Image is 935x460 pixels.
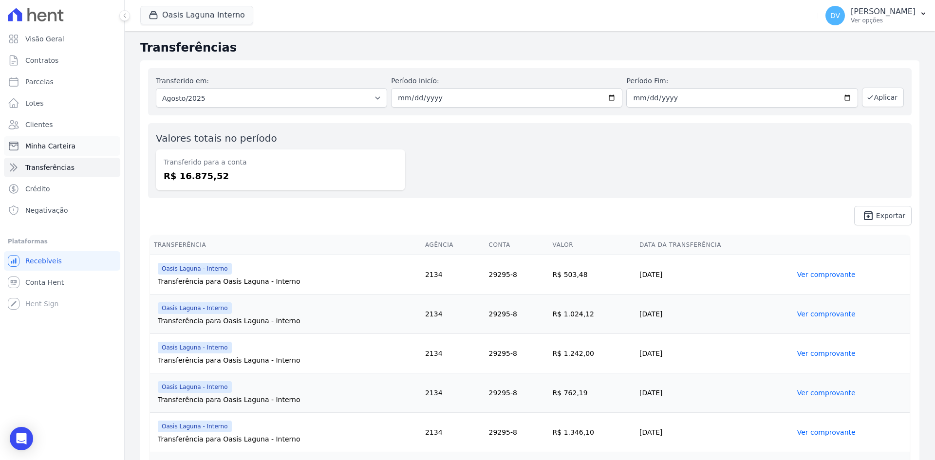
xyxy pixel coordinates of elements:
a: Ver comprovante [797,428,856,436]
div: Transferência para Oasis Laguna - Interno [158,316,417,326]
dd: R$ 16.875,52 [164,169,397,183]
div: Open Intercom Messenger [10,427,33,450]
th: Conta [485,235,548,255]
a: Crédito [4,179,120,199]
div: Plataformas [8,236,116,247]
td: 29295-8 [485,294,548,334]
th: Valor [549,235,636,255]
td: R$ 1.024,12 [549,294,636,334]
span: Oasis Laguna - Interno [158,342,232,353]
a: Clientes [4,115,120,134]
label: Período Fim: [626,76,858,86]
td: 2134 [421,413,485,452]
a: unarchive Exportar [854,206,912,225]
span: Oasis Laguna - Interno [158,421,232,432]
th: Transferência [150,235,421,255]
th: Agência [421,235,485,255]
dt: Transferido para a conta [164,157,397,167]
h2: Transferências [140,39,919,56]
a: Minha Carteira [4,136,120,156]
span: DV [830,12,840,19]
td: [DATE] [636,373,793,413]
td: 2134 [421,373,485,413]
div: Transferência para Oasis Laguna - Interno [158,434,417,444]
a: Ver comprovante [797,310,856,318]
a: Ver comprovante [797,271,856,278]
td: 29295-8 [485,373,548,413]
div: Transferência para Oasis Laguna - Interno [158,276,417,286]
a: Parcelas [4,72,120,92]
button: DV [PERSON_NAME] Ver opções [818,2,935,29]
a: Conta Hent [4,273,120,292]
span: Oasis Laguna - Interno [158,381,232,393]
td: 2134 [421,334,485,373]
td: R$ 1.242,00 [549,334,636,373]
span: Clientes [25,120,53,129]
td: [DATE] [636,334,793,373]
button: Oasis Laguna Interno [140,6,253,24]
label: Período Inicío: [391,76,622,86]
td: [DATE] [636,294,793,334]
a: Lotes [4,93,120,113]
label: Valores totais no período [156,132,277,144]
span: Oasis Laguna - Interno [158,263,232,275]
td: R$ 1.346,10 [549,413,636,452]
td: R$ 762,19 [549,373,636,413]
span: Visão Geral [25,34,64,44]
label: Transferido em: [156,77,209,85]
span: Parcelas [25,77,54,87]
span: Conta Hent [25,277,64,287]
div: Transferência para Oasis Laguna - Interno [158,395,417,405]
a: Visão Geral [4,29,120,49]
span: Recebíveis [25,256,62,266]
span: Contratos [25,55,58,65]
td: 2134 [421,255,485,294]
td: 29295-8 [485,255,548,294]
button: Aplicar [862,88,904,107]
div: Transferência para Oasis Laguna - Interno [158,355,417,365]
span: Oasis Laguna - Interno [158,302,232,314]
span: Exportar [876,213,905,219]
span: Lotes [25,98,44,108]
a: Transferências [4,158,120,177]
td: [DATE] [636,413,793,452]
span: Crédito [25,184,50,194]
p: [PERSON_NAME] [851,7,916,17]
a: Recebíveis [4,251,120,271]
a: Ver comprovante [797,389,856,397]
span: Minha Carteira [25,141,75,151]
i: unarchive [862,210,874,221]
th: Data da Transferência [636,235,793,255]
td: [DATE] [636,255,793,294]
span: Transferências [25,163,75,172]
a: Ver comprovante [797,350,856,357]
td: 2134 [421,294,485,334]
a: Contratos [4,51,120,70]
p: Ver opções [851,17,916,24]
td: R$ 503,48 [549,255,636,294]
span: Negativação [25,205,68,215]
td: 29295-8 [485,334,548,373]
a: Negativação [4,201,120,220]
td: 29295-8 [485,413,548,452]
